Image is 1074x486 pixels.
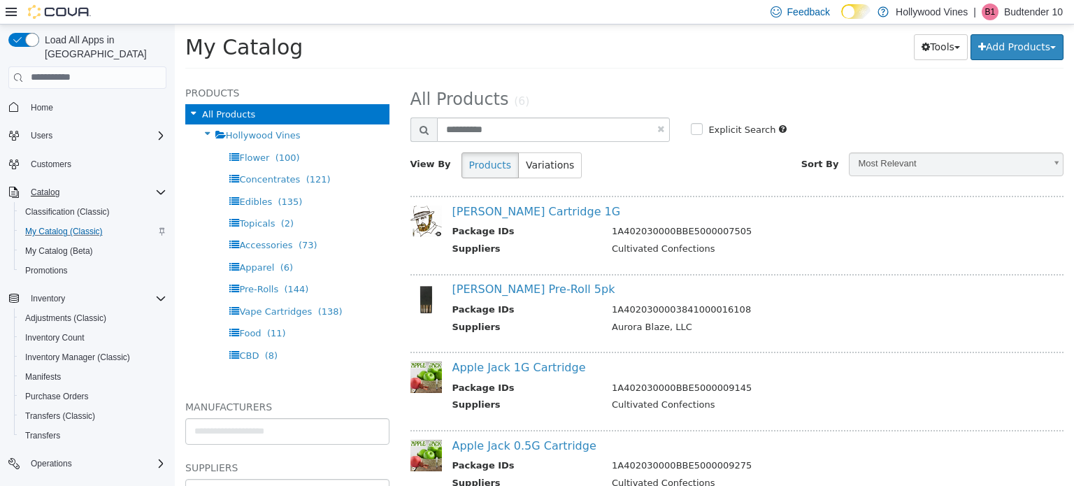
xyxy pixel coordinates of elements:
button: Transfers (Classic) [14,406,172,426]
button: Users [25,127,58,144]
button: My Catalog (Classic) [14,222,172,241]
span: Catalog [25,184,166,201]
span: Flower [64,128,94,138]
h5: Products [10,60,215,77]
button: Purchase Orders [14,387,172,406]
span: Sort By [626,134,664,145]
a: Apple Jack 0.5G Cartridge [278,415,422,428]
button: Tools [739,10,793,36]
a: Adjustments (Classic) [20,310,112,327]
span: My Catalog (Classic) [20,223,166,240]
a: Home [25,99,59,116]
span: (73) [124,215,143,226]
span: Classification (Classic) [20,203,166,220]
span: Catalog [31,187,59,198]
td: 1A402030000BBE5000009275 [427,434,875,452]
button: Variations [343,128,407,154]
span: All Products [27,85,80,95]
span: Operations [31,458,72,469]
th: Suppliers [278,296,427,313]
span: Concentrates [64,150,125,160]
span: Transfers [25,430,60,441]
span: (144) [109,259,134,270]
span: Load All Apps in [GEOGRAPHIC_DATA] [39,33,166,61]
span: Promotions [25,265,68,276]
button: Catalog [25,184,65,201]
td: Aurora Blaze, LLC [427,296,875,313]
span: Transfers (Classic) [25,410,95,422]
button: Operations [25,455,78,472]
span: Transfers (Classic) [20,408,166,424]
input: Dark Mode [841,4,871,19]
span: (6) [106,238,118,248]
p: Budtender 10 [1004,3,1063,20]
small: (6) [339,71,355,83]
span: Inventory [25,290,166,307]
span: Inventory Count [25,332,85,343]
h5: Manufacturers [10,374,215,391]
span: Inventory Manager (Classic) [25,352,130,363]
span: Promotions [20,262,166,279]
span: View By [236,134,276,145]
span: Transfers [20,427,166,444]
a: Manifests [20,369,66,385]
td: 1A402030000BBE5000007505 [427,200,875,217]
span: Home [31,102,53,113]
button: Inventory Count [14,328,172,348]
span: CBD [64,326,84,336]
span: Vape Cartridges [64,282,137,292]
img: 150 [236,337,267,369]
img: 150 [236,181,267,213]
span: Adjustments (Classic) [25,313,106,324]
span: Edibles [64,172,97,183]
th: Package IDs [278,357,427,374]
h5: Suppliers [10,435,215,452]
a: Inventory Manager (Classic) [20,349,136,366]
button: Inventory Manager (Classic) [14,348,172,367]
span: Adjustments (Classic) [20,310,166,327]
th: Suppliers [278,452,427,469]
span: Users [25,127,166,144]
span: My Catalog (Beta) [25,245,93,257]
span: (11) [92,303,111,314]
span: Inventory Count [20,329,166,346]
td: Cultivated Confections [427,452,875,469]
span: (100) [101,128,125,138]
th: Package IDs [278,278,427,296]
a: [PERSON_NAME] Pre-Roll 5pk [278,258,441,271]
div: Budtender 10 [982,3,998,20]
span: Apparel [64,238,99,248]
button: Classification (Classic) [14,202,172,222]
button: Inventory [3,289,172,308]
th: Package IDs [278,434,427,452]
a: Customers [25,156,77,173]
p: | [973,3,976,20]
button: Transfers [14,426,172,445]
span: Food [64,303,86,314]
a: Purchase Orders [20,388,94,405]
span: (2) [106,194,119,204]
button: My Catalog (Beta) [14,241,172,261]
span: (135) [103,172,127,183]
button: Catalog [3,183,172,202]
span: Operations [25,455,166,472]
span: Topicals [64,194,100,204]
span: My Catalog [10,10,128,35]
span: Purchase Orders [20,388,166,405]
button: Operations [3,454,172,473]
span: Dark Mode [841,19,842,20]
td: Cultivated Confections [427,373,875,391]
button: Inventory [25,290,71,307]
button: Customers [3,154,172,174]
span: Customers [31,159,71,170]
span: Most Relevant [675,129,870,150]
a: Apple Jack 1G Cartridge [278,336,411,350]
img: 150 [236,415,267,447]
span: B1 [985,3,996,20]
span: Inventory Manager (Classic) [20,349,166,366]
a: Classification (Classic) [20,203,115,220]
button: Promotions [14,261,172,280]
button: Add Products [796,10,889,36]
span: My Catalog (Classic) [25,226,103,237]
span: Hollywood Vines [51,106,126,116]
